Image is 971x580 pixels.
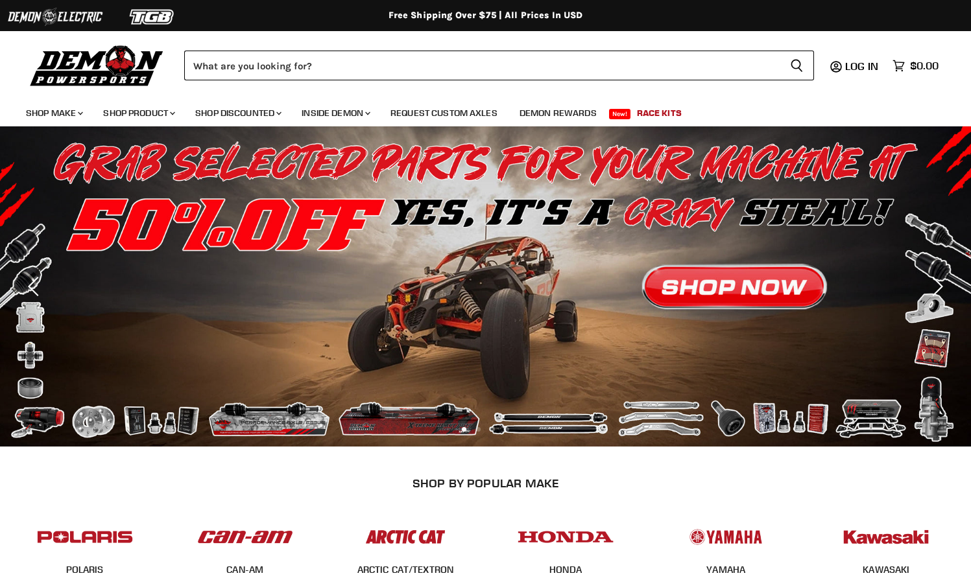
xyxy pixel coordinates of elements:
img: POPULAR_MAKE_logo_2_dba48cf1-af45-46d4-8f73-953a0f002620.jpg [34,517,136,557]
a: YAMAHA [706,564,745,575]
a: Demon Rewards [510,100,606,126]
span: KAWASAKI [863,564,909,577]
span: CAN-AM [226,564,263,577]
img: TGB Logo 2 [104,5,201,29]
a: CAN-AM [226,564,263,575]
a: ARCTIC CAT/TEXTRON [357,564,454,575]
a: Race Kits [627,100,691,126]
img: POPULAR_MAKE_logo_6_76e8c46f-2d1e-4ecc-b320-194822857d41.jpg [835,517,937,557]
span: Log in [845,60,878,73]
button: Search [780,51,814,80]
img: POPULAR_MAKE_logo_3_027535af-6171-4c5e-a9bc-f0eccd05c5d6.jpg [355,517,456,557]
li: Page dot 1 [462,427,466,432]
span: $0.00 [910,60,939,72]
a: Log in [839,60,886,72]
span: YAMAHA [706,564,745,577]
a: Shop Product [93,100,183,126]
img: Demon Powersports [26,42,168,88]
a: Shop Make [16,100,91,126]
a: POLARIS [66,564,104,575]
li: Page dot 4 [505,427,509,432]
span: POLARIS [66,564,104,577]
a: Request Custom Axles [381,100,507,126]
ul: Main menu [16,95,935,126]
span: ARCTIC CAT/TEXTRON [357,564,454,577]
img: POPULAR_MAKE_logo_4_4923a504-4bac-4306-a1be-165a52280178.jpg [515,517,616,557]
input: Search [184,51,780,80]
span: New! [609,109,631,119]
img: POPULAR_MAKE_logo_1_adc20308-ab24-48c4-9fac-e3c1a623d575.jpg [195,517,296,557]
span: HONDA [549,564,582,577]
h2: SHOP BY POPULAR MAKE [16,476,955,490]
a: HONDA [549,564,582,575]
form: Product [184,51,814,80]
button: Previous [23,273,49,299]
a: $0.00 [886,56,945,75]
a: Inside Demon [292,100,378,126]
img: POPULAR_MAKE_logo_5_20258e7f-293c-4aac-afa8-159eaa299126.jpg [675,517,776,557]
li: Page dot 3 [490,427,495,432]
button: Next [922,273,948,299]
a: KAWASAKI [863,564,909,575]
a: Shop Discounted [186,100,289,126]
img: Demon Electric Logo 2 [6,5,104,29]
li: Page dot 2 [476,427,481,432]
